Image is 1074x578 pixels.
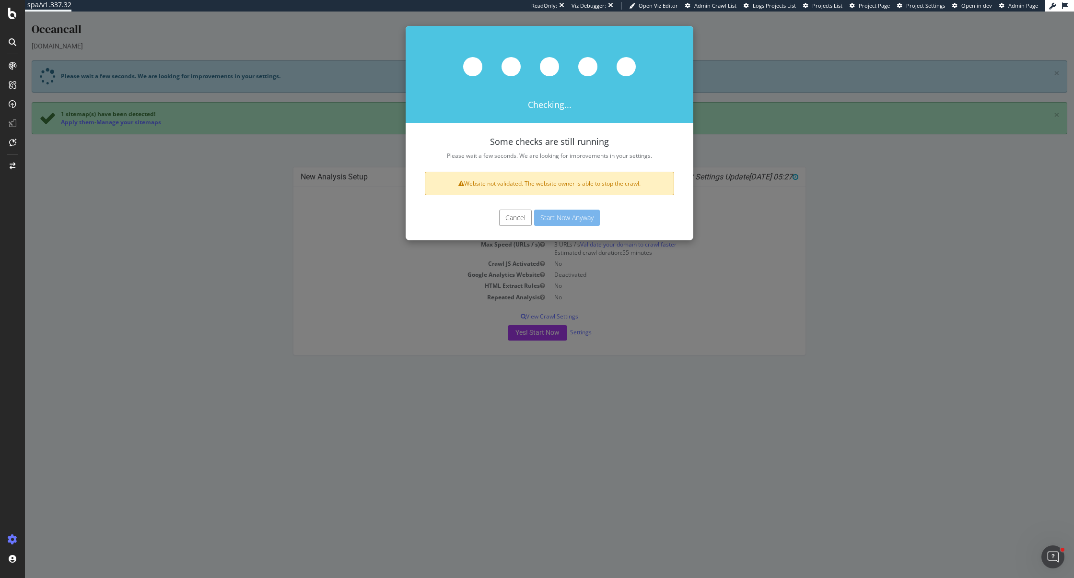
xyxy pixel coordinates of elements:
a: Projects List [803,2,842,10]
a: Logs Projects List [744,2,796,10]
a: Admin Page [999,2,1038,10]
p: Please wait a few seconds. We are looking for improvements in your settings. [400,140,649,148]
a: Project Settings [897,2,945,10]
button: Cancel [474,198,507,214]
span: Project Page [859,2,890,9]
span: Admin Crawl List [694,2,736,9]
a: Open Viz Editor [629,2,678,10]
a: Open in dev [952,2,992,10]
iframe: Intercom live chat [1041,545,1064,568]
span: Open in dev [961,2,992,9]
div: Checking... [381,14,668,111]
div: Website not validated. The website owner is able to stop the crawl. [400,160,649,184]
a: Project Page [850,2,890,10]
span: Projects List [812,2,842,9]
span: Project Settings [906,2,945,9]
a: Admin Crawl List [685,2,736,10]
span: Open Viz Editor [639,2,678,9]
iframe: To enrich screen reader interactions, please activate Accessibility in Grammarly extension settings [25,12,1074,578]
span: Admin Page [1008,2,1038,9]
span: Logs Projects List [753,2,796,9]
div: ReadOnly: [531,2,557,10]
div: Viz Debugger: [572,2,606,10]
h4: Some checks are still running [400,126,649,135]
